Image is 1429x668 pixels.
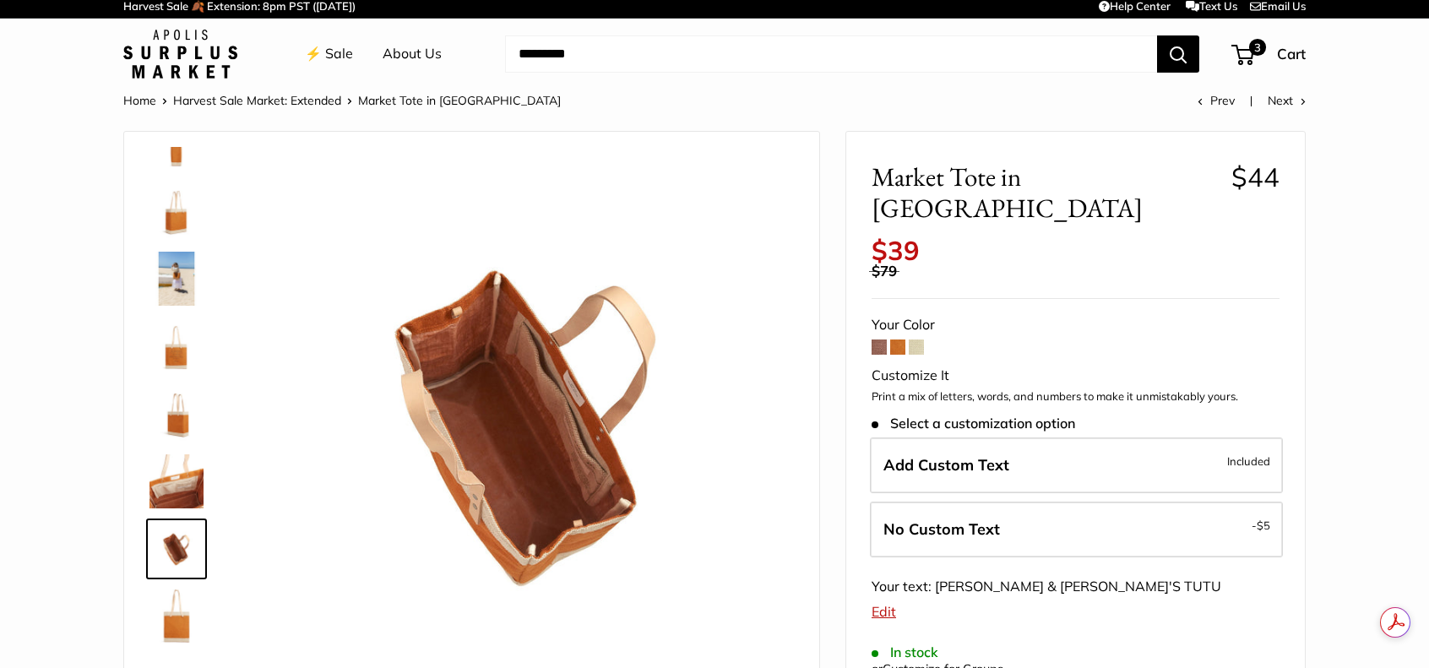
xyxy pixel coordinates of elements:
span: $5 [1257,519,1270,532]
a: Home [123,93,156,108]
span: $44 [1231,160,1280,193]
span: Your text: [PERSON_NAME] & [PERSON_NAME]'S TUTU [872,578,1221,595]
img: Market Tote in Cognac [149,319,204,373]
div: Your Color [872,312,1280,338]
a: Next [1268,93,1306,108]
span: In stock [872,644,938,660]
a: Prev [1198,93,1235,108]
span: Add Custom Text [883,455,1009,475]
p: Print a mix of letters, words, and numbers to make it unmistakably yours. [872,388,1280,405]
a: Market Tote in Cognac [146,181,207,242]
span: Market Tote in [GEOGRAPHIC_DATA] [872,161,1219,224]
a: Edit [872,603,896,620]
a: Market Tote in Cognac [146,316,207,377]
a: ⚡️ Sale [305,41,353,67]
img: Market Tote in Cognac [149,522,204,576]
nav: Breadcrumb [123,90,561,111]
label: Add Custom Text [870,437,1283,493]
img: Market Tote in Cognac [149,387,204,441]
a: Market Tote in Cognac [146,383,207,444]
label: Leave Blank [870,502,1283,557]
span: Cart [1277,45,1306,62]
a: Market Tote in Cognac [146,451,207,512]
img: Market Tote in Cognac [149,184,204,238]
span: 3 [1249,39,1266,56]
a: Market Tote in Cognac [146,586,207,647]
a: 3 Cart [1233,41,1306,68]
span: Select a customization option [872,415,1075,432]
img: Market Tote in Cognac [149,252,204,306]
div: Customize It [872,363,1280,388]
a: Harvest Sale Market: Extended [173,93,341,108]
a: Market Tote in Cognac [146,519,207,579]
a: Market Tote in Cognac [146,248,207,309]
button: Search [1157,35,1199,73]
img: Market Tote in Cognac [149,454,204,508]
span: No Custom Text [883,519,1000,539]
input: Search... [505,35,1157,73]
a: About Us [383,41,442,67]
span: Included [1227,451,1270,471]
span: $79 [872,262,897,280]
img: Apolis: Surplus Market [123,30,237,79]
span: Market Tote in [GEOGRAPHIC_DATA] [358,93,561,108]
img: Market Tote in Cognac [149,589,204,644]
span: $39 [872,234,920,267]
span: - [1252,515,1270,535]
